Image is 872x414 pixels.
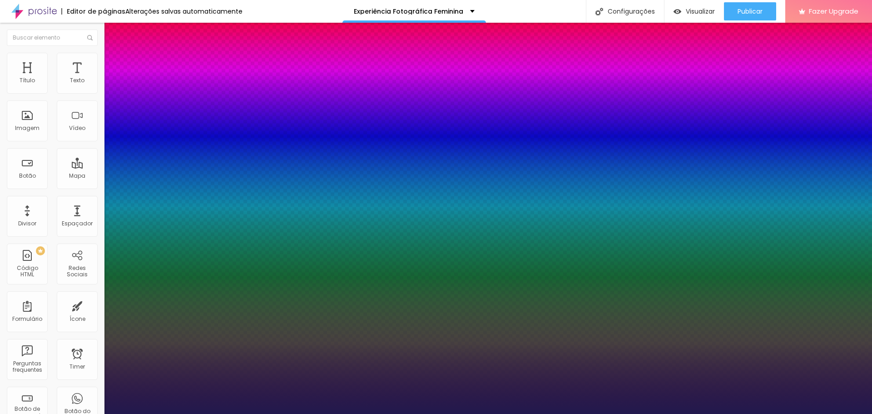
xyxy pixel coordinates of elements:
[70,77,84,84] div: Texto
[595,8,603,15] img: Icone
[69,173,85,179] div: Mapa
[7,30,98,46] input: Buscar elemento
[354,8,463,15] p: Experiência Fotográfica Feminina
[69,316,85,322] div: Ícone
[59,265,95,278] div: Redes Sociais
[19,173,36,179] div: Botão
[125,8,243,15] div: Alterações salvas automaticamente
[809,7,858,15] span: Fazer Upgrade
[20,77,35,84] div: Título
[12,316,42,322] div: Formulário
[62,220,93,227] div: Espaçador
[15,125,40,131] div: Imagem
[686,8,715,15] span: Visualizar
[9,265,45,278] div: Código HTML
[9,360,45,374] div: Perguntas frequentes
[69,125,85,131] div: Vídeo
[664,2,724,20] button: Visualizar
[724,2,776,20] button: Publicar
[69,364,85,370] div: Timer
[87,35,93,40] img: Icone
[61,8,125,15] div: Editor de páginas
[18,220,36,227] div: Divisor
[674,8,681,15] img: view-1.svg
[738,8,763,15] span: Publicar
